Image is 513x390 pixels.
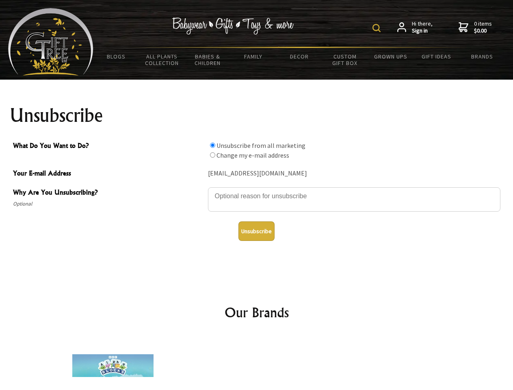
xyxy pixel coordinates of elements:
[459,20,492,35] a: 0 items$0.00
[210,152,215,158] input: What Do You Want to Do?
[216,151,289,159] label: Change my e-mail address
[368,48,413,65] a: Grown Ups
[10,106,504,125] h1: Unsubscribe
[474,27,492,35] strong: $0.00
[412,27,433,35] strong: Sign in
[8,8,93,76] img: Babyware - Gifts - Toys and more...
[474,20,492,35] span: 0 items
[322,48,368,71] a: Custom Gift Box
[459,48,505,65] a: Brands
[16,303,497,322] h2: Our Brands
[172,17,294,35] img: Babywear - Gifts - Toys & more
[210,143,215,148] input: What Do You Want to Do?
[216,141,305,149] label: Unsubscribe from all marketing
[139,48,185,71] a: All Plants Collection
[185,48,231,71] a: Babies & Children
[13,141,204,152] span: What Do You Want to Do?
[13,199,204,209] span: Optional
[13,168,204,180] span: Your E-mail Address
[208,167,500,180] div: [EMAIL_ADDRESS][DOMAIN_NAME]
[372,24,381,32] img: product search
[13,187,204,199] span: Why Are You Unsubscribing?
[93,48,139,65] a: BLOGS
[231,48,277,65] a: Family
[276,48,322,65] a: Decor
[208,187,500,212] textarea: Why Are You Unsubscribing?
[238,221,275,241] button: Unsubscribe
[397,20,433,35] a: Hi there,Sign in
[413,48,459,65] a: Gift Ideas
[412,20,433,35] span: Hi there,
